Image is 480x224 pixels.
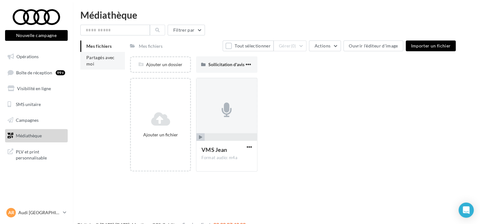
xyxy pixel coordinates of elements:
[16,147,65,161] span: PLV et print personnalisable
[4,66,69,79] a: Boîte de réception99+
[16,54,39,59] span: Opérations
[8,209,14,216] span: AR
[411,43,451,48] span: Importer un fichier
[4,145,69,164] a: PLV et print personnalisable
[131,61,190,68] div: Ajouter un dossier
[18,209,60,216] p: Audi [GEOGRAPHIC_DATA]
[274,40,307,51] button: Gérer(0)
[17,86,51,91] span: Visibilité en ligne
[5,207,68,219] a: AR Audi [GEOGRAPHIC_DATA]
[16,70,52,75] span: Boîte de réception
[201,155,252,161] div: Format audio: m4a
[406,40,456,51] button: Importer un fichier
[4,129,69,142] a: Médiathèque
[208,62,244,67] span: Sollicitation d'avis
[309,40,341,51] button: Actions
[16,117,39,122] span: Campagnes
[16,102,41,107] span: SMS unitaire
[86,55,115,66] span: Partagés avec moi
[5,30,68,41] button: Nouvelle campagne
[139,43,163,49] div: Mes fichiers
[314,43,330,48] span: Actions
[56,70,65,75] div: 99+
[4,50,69,63] a: Opérations
[80,10,472,20] div: Médiathèque
[4,114,69,127] a: Campagnes
[291,43,296,48] span: (0)
[133,132,188,138] div: Ajouter un fichier
[223,40,273,51] button: Tout sélectionner
[16,133,42,138] span: Médiathèque
[86,43,112,49] span: Mes fichiers
[458,202,474,218] div: Open Intercom Messenger
[168,25,205,35] button: Filtrer par
[4,98,69,111] a: SMS unitaire
[343,40,403,51] button: Ouvrir l'éditeur d'image
[201,146,227,153] span: VMS Jean
[4,82,69,95] a: Visibilité en ligne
